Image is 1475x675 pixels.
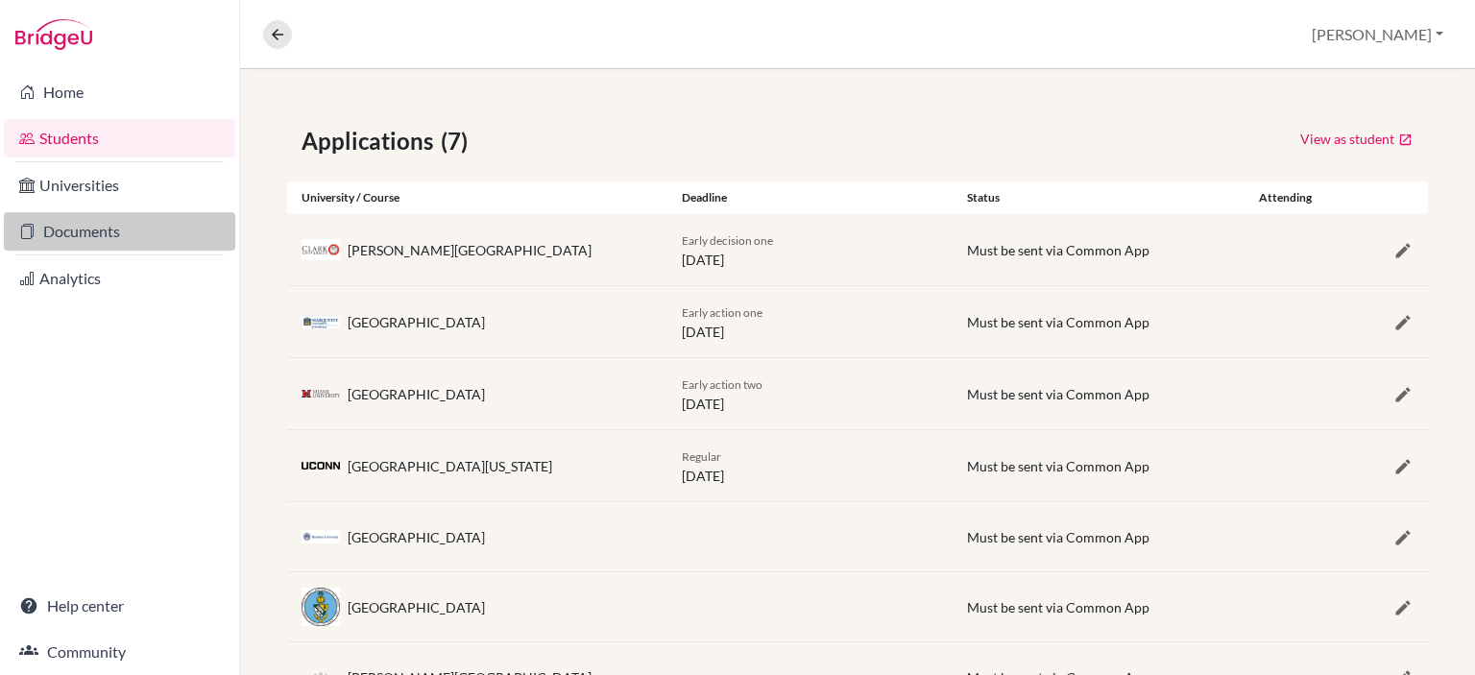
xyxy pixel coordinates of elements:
[302,315,340,329] img: us_maq_yv1jupje.jpeg
[967,458,1149,474] span: Must be sent via Common App
[4,259,235,298] a: Analytics
[682,449,721,464] span: Regular
[967,529,1149,545] span: Must be sent via Common App
[302,124,441,158] span: Applications
[4,212,235,251] a: Documents
[967,242,1149,258] span: Must be sent via Common App
[348,384,485,404] div: [GEOGRAPHIC_DATA]
[967,599,1149,615] span: Must be sent via Common App
[4,166,235,205] a: Universities
[667,446,953,486] div: [DATE]
[953,189,1238,206] div: Status
[15,19,92,50] img: Bridge-U
[667,374,953,414] div: [DATE]
[1303,16,1452,53] button: [PERSON_NAME]
[682,305,762,320] span: Early action one
[302,390,340,398] img: us_miami_s06p0his.png
[302,239,340,260] img: us_clarku_sgq7_8lt.png
[1299,124,1414,154] a: View as student
[287,189,667,206] div: University / Course
[4,633,235,671] a: Community
[348,456,552,476] div: [GEOGRAPHIC_DATA][US_STATE]
[348,240,592,260] div: [PERSON_NAME][GEOGRAPHIC_DATA]
[4,119,235,157] a: Students
[967,386,1149,402] span: Must be sent via Common App
[348,527,485,547] div: [GEOGRAPHIC_DATA]
[441,124,475,158] span: (7)
[1238,189,1333,206] div: Attending
[667,301,953,342] div: [DATE]
[348,597,485,617] div: [GEOGRAPHIC_DATA]
[302,462,340,470] img: us_ucon_zdiz9c78.png
[302,588,340,626] img: us_miam_tur8b0id.jpeg
[667,189,953,206] div: Deadline
[682,377,762,392] span: Early action two
[682,233,773,248] span: Early decision one
[4,73,235,111] a: Home
[348,312,485,332] div: [GEOGRAPHIC_DATA]
[667,229,953,270] div: [DATE]
[967,314,1149,330] span: Must be sent via Common App
[302,530,340,543] img: us_bra_hcwpcvzc.png
[4,587,235,625] a: Help center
